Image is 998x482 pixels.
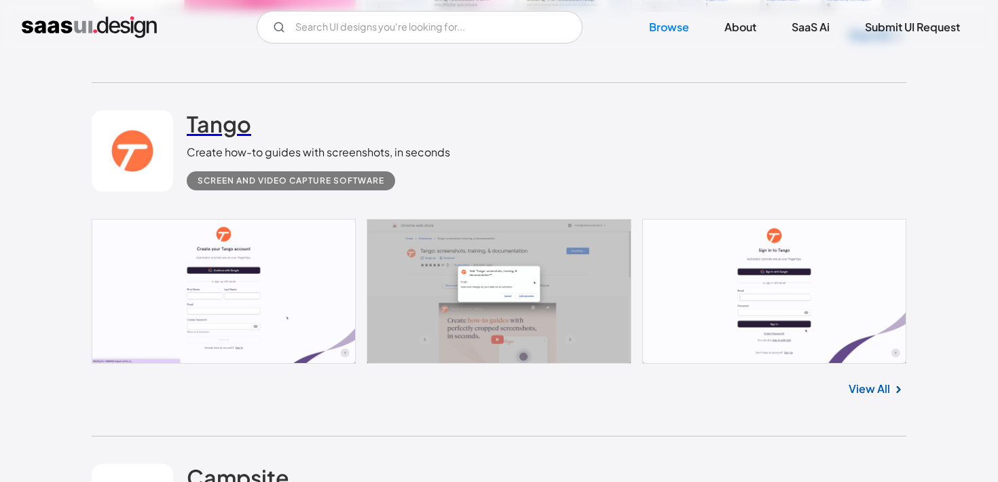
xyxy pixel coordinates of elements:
a: Submit UI Request [849,12,976,42]
a: SaaS Ai [775,12,846,42]
div: Create how-to guides with screenshots, in seconds [187,144,450,160]
a: home [22,16,157,38]
a: About [708,12,773,42]
input: Search UI designs you're looking for... [257,11,583,44]
h2: Tango [187,110,251,137]
form: Email Form [257,11,583,44]
a: Browse [633,12,705,42]
a: Tango [187,110,251,144]
div: Screen and Video Capture Software [198,173,384,189]
a: View All [849,381,890,397]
